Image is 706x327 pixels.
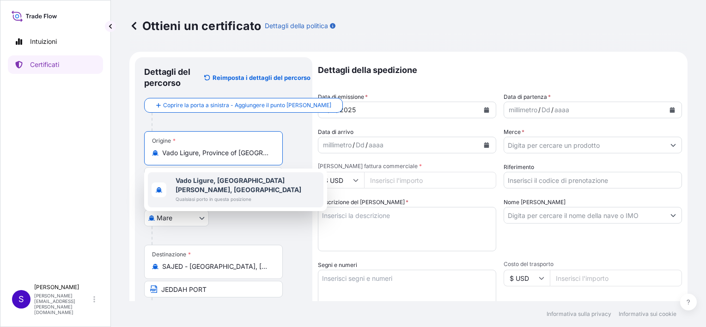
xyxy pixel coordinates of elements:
[157,213,172,223] span: Mare
[318,127,353,137] span: Data di arrivo
[18,295,24,304] span: S
[541,104,551,115] div: giorno
[152,137,171,145] font: Origine
[364,172,496,188] input: Inserisci l'importo
[504,207,665,224] input: Digita per cercare il nome della nave o IMO
[368,139,384,151] div: anno
[508,104,538,115] div: mese
[163,101,331,110] span: Coprire la porta a sinistra - Aggiungere il punto [PERSON_NAME]
[144,67,211,89] p: Dettagli del percorso
[162,148,271,157] input: Origine
[619,310,676,318] p: Informativa sui cookie
[504,198,566,207] label: Nome [PERSON_NAME]
[551,104,554,115] div: /
[365,139,368,151] div: /
[34,293,91,315] p: [PERSON_NAME][EMAIL_ADDRESS][PERSON_NAME][DOMAIN_NAME]
[30,60,59,69] p: Certificati
[318,93,364,100] font: Data di emissione
[479,138,494,152] button: Calendario
[144,167,283,184] input: Testo da visualizzare sul certificato
[665,207,682,224] button: Mostra suggerimenti
[504,172,682,188] input: Inserisci il codice di prenotazione
[538,104,541,115] div: /
[30,37,57,46] p: Intuizioni
[142,18,261,33] font: Ottieni un certificato
[162,262,271,271] input: Destinazione
[318,57,682,83] p: Dettagli della spedizione
[34,284,91,291] p: [PERSON_NAME]
[144,281,283,297] input: Testo da visualizzare sul certificato
[504,93,547,100] font: Data di partenza
[547,310,611,318] p: Informativa sulla privacy
[176,176,301,194] b: Vado Ligure, [GEOGRAPHIC_DATA][PERSON_NAME], [GEOGRAPHIC_DATA]
[213,73,310,82] p: Reimposta i dettagli del percorso
[322,139,353,151] div: mese
[265,21,328,30] p: Dettagli della politica
[554,104,570,115] div: anno
[144,169,327,211] div: Show suggestions
[318,199,405,206] font: Descrizione del [PERSON_NAME]
[339,104,357,115] div: anno
[665,103,680,117] button: Calendario
[353,139,355,151] div: /
[504,163,534,172] label: Riferimento
[665,137,682,153] button: Mostra suggerimenti
[144,210,209,226] button: Seleziona il trasporto
[176,194,320,204] span: Qualsiasi porto in questa posizione
[479,103,494,117] button: Calendario
[318,260,357,270] label: Segni e numeri
[504,137,665,153] input: Digita per cercare un prodotto
[152,251,186,258] font: Destinazione
[504,128,521,135] font: Merce
[504,260,554,267] font: Costo del trasporto
[318,163,418,170] font: [PERSON_NAME] fattura commerciale
[550,270,682,286] input: Inserisci l'importo
[355,139,365,151] div: giorno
